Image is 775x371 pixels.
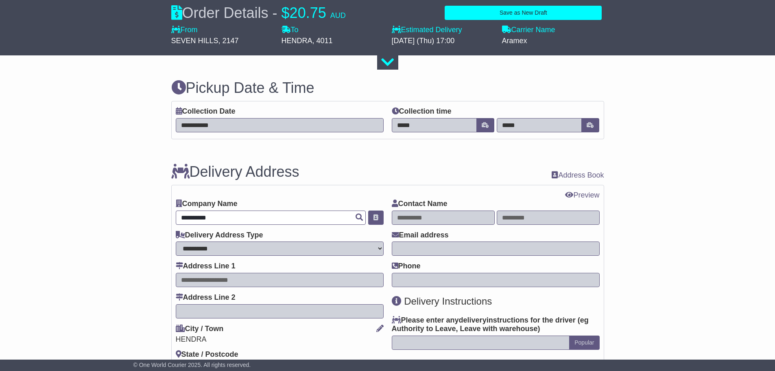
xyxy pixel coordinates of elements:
button: Save as New Draft [445,6,602,20]
span: eg Authority to Leave, Leave with warehouse [392,316,589,333]
h3: Pickup Date & Time [171,80,604,96]
label: Carrier Name [502,26,555,35]
span: , 2147 [218,37,239,45]
a: Address Book [552,171,604,179]
span: Delivery Instructions [404,296,492,307]
a: Preview [565,191,599,199]
span: delivery [459,316,487,324]
label: Collection Date [176,107,236,116]
h3: Delivery Address [171,164,299,180]
div: HENDRA [176,335,384,344]
button: Popular [569,336,599,350]
span: AUD [330,11,346,20]
label: Collection time [392,107,452,116]
label: Please enter any instructions for the driver ( ) [392,316,600,334]
label: Estimated Delivery [392,26,494,35]
div: Order Details - [171,4,346,22]
div: [DATE] (Thu) 17:00 [392,37,494,46]
label: Email address [392,231,449,240]
label: Address Line 2 [176,293,236,302]
span: © One World Courier 2025. All rights reserved. [133,362,251,368]
label: To [282,26,299,35]
label: Company Name [176,200,238,209]
label: Address Line 1 [176,262,236,271]
span: 20.75 [290,4,326,21]
span: $ [282,4,290,21]
div: Aramex [502,37,604,46]
label: State / Postcode [176,350,238,359]
span: , 4011 [312,37,333,45]
label: City / Town [176,325,224,334]
label: From [171,26,198,35]
label: Delivery Address Type [176,231,263,240]
span: SEVEN HILLS [171,37,218,45]
span: HENDRA [282,37,312,45]
label: Contact Name [392,200,448,209]
label: Phone [392,262,421,271]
